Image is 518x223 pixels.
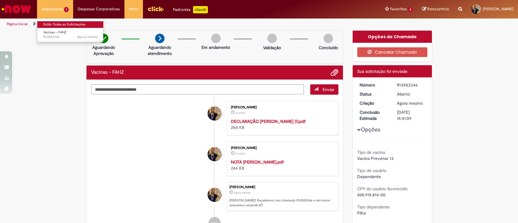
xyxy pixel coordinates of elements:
[357,150,385,155] b: Tipo de vacina
[155,34,164,43] img: arrow-next.png
[231,106,332,109] div: [PERSON_NAME]
[208,188,222,202] div: Joao Pedro Lopes De Barros
[99,34,108,43] img: check-circle-green.png
[357,210,366,216] span: Filha
[231,159,332,171] div: 244 KB
[235,111,245,115] time: 30/09/2025 17:40:16
[397,91,425,97] div: Aberto
[330,69,338,76] button: Adicionar anexos
[397,100,423,106] span: Agora mesmo
[231,119,306,124] a: DECLARAÇÃO [PERSON_NAME] (1).pdf
[173,6,208,13] div: Padroniza
[234,191,250,194] span: Agora mesmo
[235,152,245,155] time: 30/09/2025 17:40:16
[234,191,250,194] time: 30/09/2025 17:41:04
[37,29,104,40] a: Aberto R13583346 : Vacinas – FAHZ
[355,82,392,88] dt: Número
[78,6,120,12] span: Despesas Corporativas
[357,168,386,173] b: Tipo de usuário
[397,100,423,106] time: 30/09/2025 17:41:04
[408,7,413,12] span: 6
[483,6,513,12] span: [PERSON_NAME]
[147,4,164,13] img: click_logo_yellow_360x200.png
[323,87,334,92] span: Enviar
[5,19,341,30] ul: Trilhas de página
[357,69,407,74] span: Sua solicitação foi enviada
[211,34,221,43] img: img-circle-grey.png
[357,204,390,210] b: Tipo dependente
[427,6,449,12] span: Rascunhos
[318,45,338,51] p: Concluído
[355,91,392,97] dt: Status
[64,7,69,12] span: 1
[235,152,245,155] span: 1m atrás
[397,100,425,106] div: 30/09/2025 17:41:04
[353,31,432,43] div: Opções do Chamado
[37,18,103,42] ul: Requisições
[91,84,304,95] textarea: Digite sua mensagem aqui...
[43,35,98,39] span: R13583346
[77,35,98,39] span: Agora mesmo
[263,45,281,51] p: Validação
[129,6,138,12] span: More
[231,146,332,150] div: [PERSON_NAME]
[357,186,408,191] b: CPF do usuário favorecido
[390,6,407,12] span: Favoritos
[231,118,332,130] div: 258 KB
[208,147,222,161] div: Joao Pedro Lopes De Barros
[91,70,124,75] h2: Vacinas – FAHZ Histórico de tíquete
[323,34,333,43] img: img-circle-grey.png
[42,6,63,12] span: Requisições
[89,44,118,56] p: Aguardando Aprovação
[91,182,339,211] li: Joao Pedro Lopes De Barros
[357,192,385,198] span: 005.915.814-00
[7,22,28,26] a: Página inicial
[193,6,208,13] p: +GenAi
[397,109,425,121] div: [DATE] 15:41:09
[145,44,174,56] p: Aguardando atendimento
[422,6,449,12] a: Rascunhos
[355,109,392,121] dt: Conclusão Estimada
[310,84,338,95] button: Enviar
[355,100,392,106] dt: Criação
[267,34,277,43] img: img-circle-grey.png
[229,185,335,189] div: [PERSON_NAME]
[357,174,381,179] span: Dependente
[77,35,98,39] time: 30/09/2025 17:41:05
[201,44,230,50] p: Em andamento
[357,47,427,57] button: Cancelar Chamado
[397,82,425,88] div: R13583346
[208,106,222,120] div: Joao Pedro Lopes De Barros
[235,111,245,115] span: 1m atrás
[231,159,284,165] a: NOTA [PERSON_NAME].pdf
[357,156,394,161] span: Vacina Prevenar 13
[229,198,335,208] p: [PERSON_NAME]! Recebemos seu chamado R13583346 e em breve estaremos atuando.
[1,3,32,15] img: ServiceNow
[43,30,66,35] span: Vacinas – FAHZ
[37,21,104,28] a: Exibir Todas as Solicitações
